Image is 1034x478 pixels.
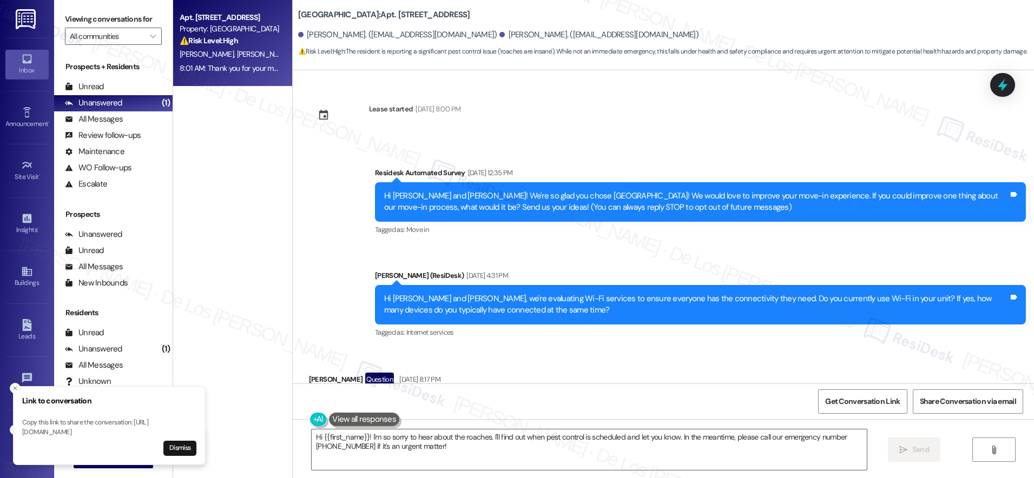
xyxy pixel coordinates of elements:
div: [DATE] 4:31 PM [464,270,508,281]
div: Tagged as: [375,324,1026,340]
div: Lease started [369,103,413,115]
h3: Link to conversation [22,395,196,407]
div: Unread [65,245,104,256]
a: Account [5,422,49,451]
div: Unread [65,81,104,92]
div: Prospects [54,209,173,220]
div: Maintenance [65,146,124,157]
div: [DATE] 8:17 PM [397,374,440,385]
a: Templates • [5,369,49,398]
div: All Messages [65,261,123,273]
div: Property: [GEOGRAPHIC_DATA] [180,23,280,35]
div: [PERSON_NAME]. ([EMAIL_ADDRESS][DOMAIN_NAME]) [499,29,699,41]
span: • [48,118,50,126]
button: Get Conversation Link [818,389,907,414]
img: ResiDesk Logo [16,9,38,29]
div: WO Follow-ups [65,162,131,174]
div: Residents [54,307,173,318]
div: Residesk Automated Survey [375,167,1026,182]
div: Prospects + Residents [54,61,173,72]
div: Escalate [65,178,107,190]
span: Move in [406,225,429,234]
div: Unknown [65,376,111,387]
span: • [39,171,41,179]
div: [PERSON_NAME] [309,373,960,390]
div: Review follow-ups [65,130,141,141]
a: Buildings [5,262,49,291]
span: Get Conversation Link [825,396,900,407]
label: Viewing conversations for [65,11,162,28]
span: Share Conversation via email [920,396,1016,407]
span: • [37,224,39,232]
span: [PERSON_NAME] [236,49,291,59]
textarea: Hi {{first_name}}! I'm so sorry to hear about the roaches. I'll find out when pest control is sch... [312,429,867,470]
a: Site Visit • [5,156,49,185]
b: [GEOGRAPHIC_DATA]: Apt. [STREET_ADDRESS] [298,9,470,21]
div: (1) [159,95,173,111]
a: Insights • [5,209,49,238]
div: Hi [PERSON_NAME] and [PERSON_NAME], we're evaluating Wi-Fi services to ensure everyone has the co... [384,293,1009,316]
div: Apt. [STREET_ADDRESS] [180,12,280,23]
i:  [150,32,156,41]
div: [DATE] 8:00 PM [413,103,460,115]
div: [PERSON_NAME]. ([EMAIL_ADDRESS][DOMAIN_NAME]) [298,29,497,41]
div: 8:01 AM: Thank you for your message. Our offices are currently closed, but we will contact you wh... [180,63,813,73]
span: Send [912,444,929,455]
span: [PERSON_NAME] [180,49,237,59]
p: Copy this link to share the conversation: [URL][DOMAIN_NAME] [22,418,196,437]
button: Close toast [10,383,21,394]
strong: ⚠️ Risk Level: High [180,36,238,45]
input: All communities [70,28,144,45]
div: (1) [159,341,173,357]
div: Unanswered [65,97,122,109]
div: All Messages [65,360,123,371]
i:  [899,446,907,454]
div: Tagged as: [375,222,1026,237]
button: Dismiss [163,441,196,456]
div: Unread [65,327,104,338]
div: Hi [PERSON_NAME] and [PERSON_NAME]! We're so glad you chose [GEOGRAPHIC_DATA]! We would love to i... [384,190,1009,214]
button: Close toast [10,424,21,435]
div: [PERSON_NAME] (ResiDesk) [375,270,1026,285]
a: Inbox [5,50,49,79]
button: Send [888,437,940,462]
span: : The resident is reporting a significant pest control issue ('roaches are insane'). While not an... [298,46,1028,57]
div: All Messages [65,114,123,125]
div: New Inbounds [65,277,128,289]
div: [DATE] 12:35 PM [465,167,513,178]
i:  [990,446,998,454]
strong: ⚠️ Risk Level: High [298,47,345,56]
button: Share Conversation via email [913,389,1023,414]
span: Internet services [406,328,454,337]
div: Unanswered [65,343,122,355]
div: Question [365,373,394,386]
div: Unanswered [65,229,122,240]
a: Leads [5,316,49,345]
